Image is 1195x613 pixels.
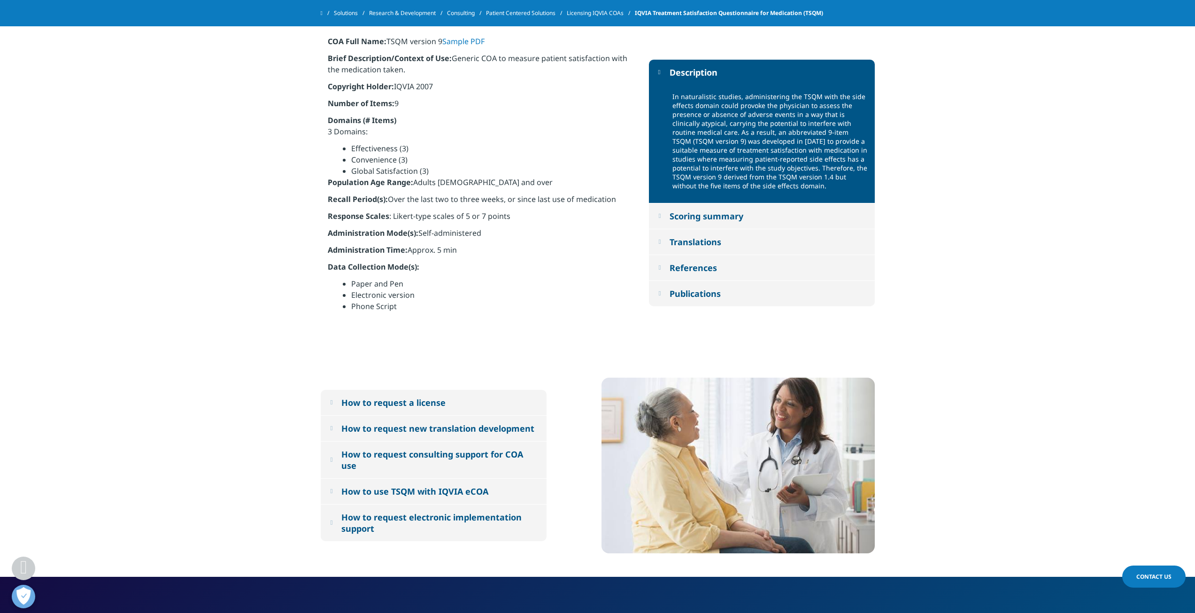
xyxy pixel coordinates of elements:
strong: Domains (# Items) [328,115,396,125]
img: female doctor with patient [601,378,875,553]
p: Generic COA to measure patient satisfaction with the medication taken. [328,53,628,81]
strong: Data Collection Mode(s): [328,262,419,272]
span: Contact Us [1136,573,1172,581]
li: Phone Script [351,301,628,312]
p: In naturalistic studies, administering the TSQM with the side effects domain could provoke the ph... [672,92,868,196]
button: How to use TSQM with IQVIA eCOA [321,479,547,504]
button: How to request consulting support for COA use [321,442,547,478]
a: Contact Us [1122,566,1186,588]
strong: Administration Mode(s): [328,228,418,238]
p: Adults [DEMOGRAPHIC_DATA] and over [328,177,628,194]
a: Research & Development [369,5,447,22]
p: IQVIA 2007 [328,81,628,98]
a: Solutions [334,5,369,22]
button: References [649,255,875,280]
div: References [670,262,717,273]
strong: Copyright Holder: [328,81,394,92]
button: Description [649,60,875,85]
strong: COA Full Name: [328,36,386,47]
p: Over the last two to three weeks, or since last use of medication [328,194,628,210]
li: Convenience (3) [351,154,628,165]
a: Consulting [447,5,486,22]
strong: Administration Time: [328,245,408,255]
a: Sample PDF [442,36,485,47]
a: Licensing IQVIA COAs [567,5,635,22]
strong: Number of Items: [328,98,394,109]
div: Translations [670,236,721,248]
button: Publications [649,281,875,306]
p: TSQM version 9 [328,36,628,53]
li: Effectiveness (3) [351,143,628,154]
div: How to use TSQM with IQVIA eCOA [341,486,488,497]
button: Translations [649,229,875,255]
p: 3 Domains: [328,115,628,143]
button: Scoring summary [649,203,875,229]
p: 9 [328,98,628,115]
span: IQVIA Treatment Satisfaction Questionnaire for Medication (TSQM) [635,5,823,22]
strong: Population Age Range: [328,177,413,187]
p: Self-administered [328,227,628,244]
button: How to request new translation development [321,416,547,441]
strong: Brief Description/Context of Use: [328,53,452,63]
div: Description [670,67,717,78]
div: How to request consulting support for COA use [341,449,537,471]
div: How to request electronic implementation support [341,512,537,534]
li: Global Satisfaction (3) [351,165,628,177]
a: Patient Centered Solutions [486,5,567,22]
div: Publications [670,288,721,299]
li: Electronic version [351,289,628,301]
p: Approx. 5 min [328,244,628,261]
p: : Likert-type scales of 5 or 7 points [328,210,628,227]
button: How to request electronic implementation support [321,504,547,541]
div: How to request new translation development [341,423,534,434]
li: Paper and Pen [351,278,628,289]
div: Scoring summary [670,210,743,222]
div: How to request a license [341,397,446,408]
strong: Response Scales [328,211,389,221]
button: Open Preferences [12,585,35,608]
button: How to request a license [321,390,547,415]
strong: Recall Period(s): [328,194,388,204]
